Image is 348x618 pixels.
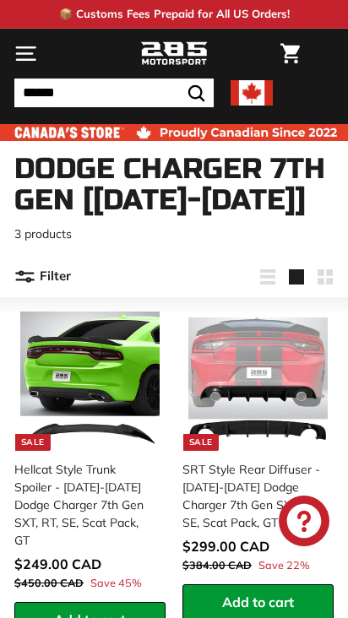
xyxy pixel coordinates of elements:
[14,154,334,217] h1: Dodge Charger 7th Gen [[DATE]-[DATE]]
[272,30,308,78] a: Cart
[14,556,101,572] span: $249.00 CAD
[183,434,219,451] div: Sale
[258,557,310,573] span: Save 22%
[140,40,208,68] img: Logo_285_Motorsport_areodynamics_components
[14,257,71,297] button: Filter
[182,538,269,555] span: $299.00 CAD
[274,496,334,550] inbox-online-store-chat: Shopify online store chat
[14,79,214,107] input: Search
[14,461,155,550] div: Hellcat Style Trunk Spoiler - [DATE]-[DATE] Dodge Charger 7th Gen SXT, RT, SE, Scat Pack, GT
[222,594,294,610] span: Add to cart
[90,575,142,591] span: Save 45%
[14,306,166,602] a: Sale Hellcat Style Trunk Spoiler - [DATE]-[DATE] Dodge Charger 7th Gen SXT, RT, SE, Scat Pack, GT...
[182,558,252,572] span: $384.00 CAD
[182,306,334,584] a: Sale SRT Style Rear Diffuser - [DATE]-[DATE] Dodge Charger 7th Gen SXT, RT, SE, Scat Pack, GT Sav...
[14,576,84,589] span: $450.00 CAD
[15,434,51,451] div: Sale
[14,225,334,243] p: 3 products
[59,6,290,23] p: 📦 Customs Fees Prepaid for All US Orders!
[182,461,324,532] div: SRT Style Rear Diffuser - [DATE]-[DATE] Dodge Charger 7th Gen SXT, RT, SE, Scat Pack, GT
